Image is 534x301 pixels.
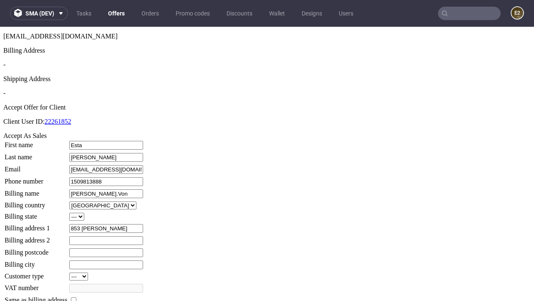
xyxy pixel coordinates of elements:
[511,7,523,19] figcaption: e2
[297,7,327,20] a: Designs
[3,105,531,113] div: Accept As Sales
[10,7,68,20] button: sma (dev)
[4,162,68,172] td: Billing name
[4,209,68,219] td: Billing address 2
[3,48,531,56] div: Shipping Address
[4,221,68,231] td: Billing postcode
[103,7,130,20] a: Offers
[4,257,68,266] td: VAT number
[4,126,68,135] td: Last name
[71,7,96,20] a: Tasks
[4,114,68,123] td: First name
[4,174,68,183] td: Billing country
[45,91,71,98] a: 22261852
[4,233,68,243] td: Billing city
[3,6,118,13] span: [EMAIL_ADDRESS][DOMAIN_NAME]
[25,10,54,16] span: sma (dev)
[171,7,215,20] a: Promo codes
[3,34,5,41] span: -
[4,150,68,160] td: Phone number
[264,7,290,20] a: Wallet
[4,245,68,254] td: Customer type
[4,197,68,207] td: Billing address 1
[334,7,358,20] a: Users
[222,7,257,20] a: Discounts
[136,7,164,20] a: Orders
[3,91,531,99] p: Client User ID:
[4,138,68,148] td: Email
[4,186,68,194] td: Billing state
[3,77,531,84] div: Accept Offer for Client
[3,63,5,70] span: -
[3,20,531,28] div: Billing Address
[4,269,68,278] td: Same as billing address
